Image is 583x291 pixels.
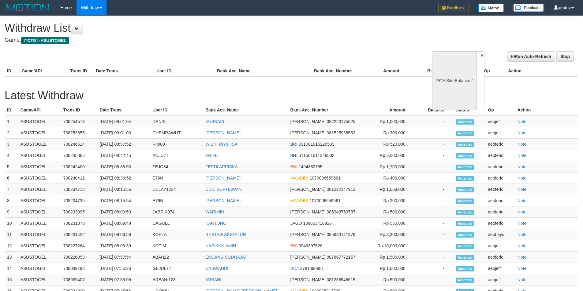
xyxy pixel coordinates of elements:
[415,127,454,139] td: -
[485,150,515,161] td: aeoferic
[97,195,150,206] td: [DATE] 08:15:54
[415,195,454,206] td: -
[205,255,247,260] a: ENCANG SUDRAJAT
[290,153,297,158] span: BRI
[203,104,288,116] th: Bank Acc. Name
[415,184,454,195] td: -
[513,4,544,12] img: panduan.png
[415,274,454,286] td: -
[518,277,527,282] a: Note
[369,229,415,240] td: Rp 3,300,000
[310,198,341,203] span: 1070006659561
[61,263,97,274] td: 708039198
[18,127,61,139] td: ASUSTOGEL
[456,165,474,170] span: Accepted
[18,173,61,184] td: ASUSTOGEL
[485,206,515,218] td: aeoferic
[327,130,355,135] span: 081525938582
[205,198,241,203] a: [PERSON_NAME]
[299,142,334,147] span: 031001015220533
[518,198,527,203] a: Note
[369,139,415,150] td: Rp 520,000
[5,161,18,173] td: 5
[5,37,383,43] h4: Game:
[18,274,61,286] td: ASUSTOGEL
[369,195,415,206] td: Rp 200,000
[97,104,150,116] th: Date Trans.
[18,263,61,274] td: ASUSTOGEL
[303,221,332,226] span: 109853418926
[327,277,355,282] span: 081258545615
[518,266,527,271] a: Note
[150,184,203,195] td: DELAY1234
[515,104,578,116] th: Action
[61,173,97,184] td: 708240412
[456,131,474,136] span: Accepted
[518,232,527,237] a: Note
[18,184,61,195] td: ASUSTOGEL
[485,218,515,229] td: aeoferic
[61,150,97,161] td: 708245865
[415,139,454,150] td: -
[518,130,527,135] a: Note
[205,266,228,271] a: CASWANDI
[61,229,97,240] td: 708231422
[409,65,453,77] th: Balance
[150,252,203,263] td: ABAH22
[415,116,454,127] td: -
[310,176,341,180] span: 1070006659561
[456,221,474,226] span: Accepted
[485,116,515,127] td: aeojeff
[61,240,97,252] td: 708227264
[360,65,408,77] th: Amount
[61,127,97,139] td: 708253855
[369,218,415,229] td: Rp 550,000
[61,252,97,263] td: 708226053
[327,119,355,124] span: 082223175625
[205,277,221,282] a: ARBANI
[97,274,150,286] td: [DATE] 07:55:09
[481,65,506,77] th: Op
[312,65,360,77] th: Bank Acc. Number
[5,127,18,139] td: 2
[369,184,415,195] td: Rp 1,068,000
[5,65,19,77] th: ID
[369,104,415,116] th: Amount
[150,173,203,184] td: E76N
[205,119,226,124] a: KUSNAIRI
[18,206,61,218] td: ASUSTOGEL
[415,240,454,252] td: -
[61,139,97,150] td: 708246514
[327,209,355,214] span: 085348769737
[205,164,238,169] a: FERDI APRISKA
[369,252,415,263] td: Rp 1,500,000
[5,184,18,195] td: 7
[97,150,150,161] td: [DATE] 08:42:45
[205,130,241,135] a: [PERSON_NAME]
[288,104,369,116] th: Bank Acc. Number
[518,255,527,260] a: Note
[5,116,18,127] td: 1
[369,263,415,274] td: Rp 1,000,000
[5,104,18,116] th: ID
[5,150,18,161] td: 4
[61,161,97,173] td: 708242400
[415,173,454,184] td: -
[290,119,326,124] span: [PERSON_NAME]
[327,187,355,192] span: 081222147913
[5,240,18,252] td: 12
[485,263,515,274] td: aeojeff
[61,206,97,218] td: 708233095
[456,266,474,271] span: Accepted
[5,139,18,150] td: 3
[5,89,578,102] h1: Latest Withdraw
[369,240,415,252] td: Rp 10,000,000
[415,161,454,173] td: -
[150,161,203,173] td: TEJO34
[456,278,474,283] span: Accepted
[18,240,61,252] td: ASUSTOGEL
[518,221,527,226] a: Note
[456,210,474,215] span: Accepted
[150,139,203,150] td: RIO80
[97,139,150,150] td: [DATE] 08:57:52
